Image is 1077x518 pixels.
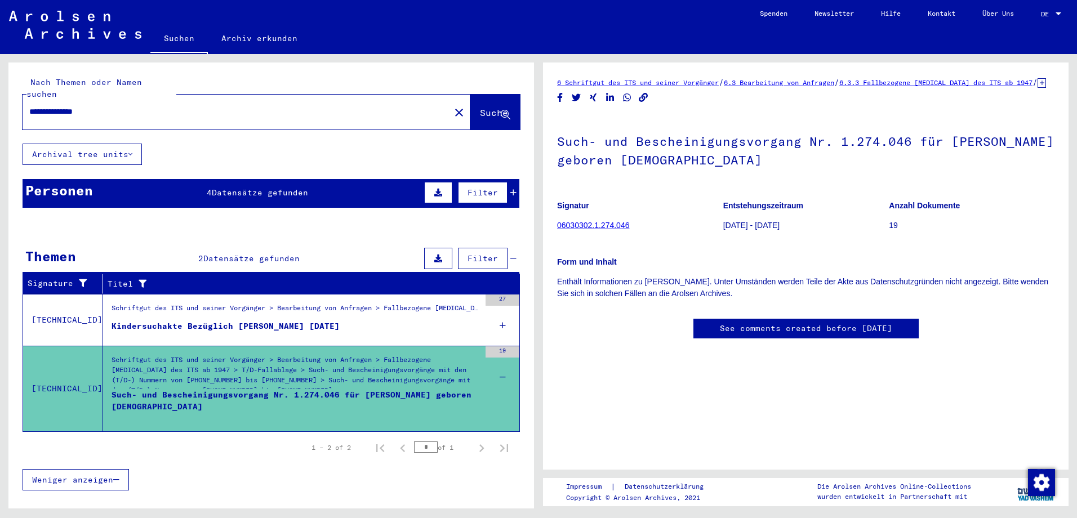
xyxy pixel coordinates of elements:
[571,91,582,105] button: Share on Twitter
[723,201,803,210] b: Entstehungszeitraum
[112,389,480,423] div: Such- und Bescheinigungsvorgang Nr. 1.274.046 für [PERSON_NAME] geboren [DEMOGRAPHIC_DATA]
[1041,10,1053,18] span: DE
[23,469,129,490] button: Weniger anzeigen
[208,25,311,52] a: Archiv erkunden
[112,320,340,332] div: Kindersuchakte Bezüglich [PERSON_NAME] [DATE]
[557,257,617,266] b: Form und Inhalt
[1028,469,1055,496] img: Zustimmung ändern
[311,443,351,453] div: 1 – 2 of 2
[493,436,515,459] button: Last page
[26,77,142,99] mat-label: Nach Themen oder Namen suchen
[448,101,470,123] button: Clear
[414,442,470,453] div: of 1
[1027,468,1054,495] div: Zustimmung ändern
[458,182,508,203] button: Filter
[557,201,589,210] b: Signatur
[554,91,566,105] button: Share on Facebook
[557,115,1054,184] h1: Such- und Bescheinigungsvorgang Nr. 1.274.046 für [PERSON_NAME] geboren [DEMOGRAPHIC_DATA]
[719,77,724,87] span: /
[604,91,616,105] button: Share on LinkedIn
[566,481,717,493] div: |
[470,436,493,459] button: Next page
[32,475,113,485] span: Weniger anzeigen
[588,91,599,105] button: Share on Xing
[1015,477,1057,506] img: yv_logo.png
[28,275,105,293] div: Signature
[23,144,142,165] button: Archival tree units
[9,11,141,39] img: Arolsen_neg.svg
[720,323,892,334] a: See comments created before [DATE]
[557,221,629,230] a: 06030302.1.274.046
[150,25,208,54] a: Suchen
[839,78,1033,87] a: 6.3.3 Fallbezogene [MEDICAL_DATA] des ITS ab 1947
[834,77,839,87] span: /
[25,180,93,200] div: Personen
[28,278,94,289] div: Signature
[1033,77,1038,87] span: /
[889,201,960,210] b: Anzahl Dokumente
[638,91,649,105] button: Copy link
[889,220,1054,231] p: 19
[470,95,520,129] button: Suche
[817,481,971,492] p: Die Arolsen Archives Online-Collections
[212,187,308,198] span: Datensätze gefunden
[452,106,466,119] mat-icon: close
[108,275,509,293] div: Titel
[557,78,719,87] a: 6 Schriftgut des ITS und seiner Vorgänger
[112,303,480,319] div: Schriftgut des ITS und seiner Vorgänger > Bearbeitung von Anfragen > Fallbezogene [MEDICAL_DATA] ...
[557,276,1054,300] p: Enthält Informationen zu [PERSON_NAME]. Unter Umständen werden Teile der Akte aus Datenschutzgrün...
[468,187,498,198] span: Filter
[391,436,414,459] button: Previous page
[108,278,497,290] div: Titel
[566,481,611,493] a: Impressum
[369,436,391,459] button: First page
[616,481,717,493] a: Datenschutzerklärung
[480,107,508,118] span: Suche
[207,187,212,198] span: 4
[112,355,480,394] div: Schriftgut des ITS und seiner Vorgänger > Bearbeitung von Anfragen > Fallbezogene [MEDICAL_DATA] ...
[723,220,889,231] p: [DATE] - [DATE]
[468,253,498,264] span: Filter
[621,91,633,105] button: Share on WhatsApp
[566,493,717,503] p: Copyright © Arolsen Archives, 2021
[724,78,834,87] a: 6.3 Bearbeitung von Anfragen
[458,248,508,269] button: Filter
[817,492,971,502] p: wurden entwickelt in Partnerschaft mit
